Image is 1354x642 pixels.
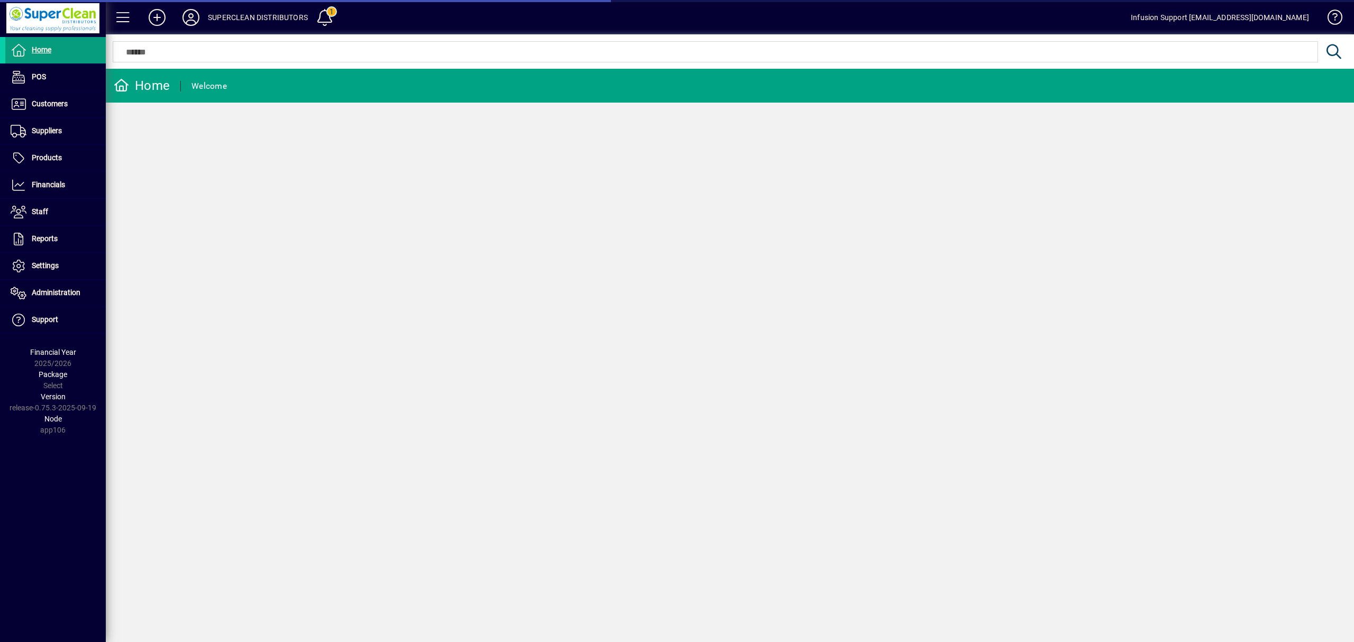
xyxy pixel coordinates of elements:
[114,77,170,94] div: Home
[5,307,106,333] a: Support
[32,99,68,108] span: Customers
[5,145,106,171] a: Products
[5,280,106,306] a: Administration
[41,392,66,401] span: Version
[1131,9,1309,26] div: Infusion Support [EMAIL_ADDRESS][DOMAIN_NAME]
[32,45,51,54] span: Home
[32,234,58,243] span: Reports
[5,91,106,117] a: Customers
[32,261,59,270] span: Settings
[32,72,46,81] span: POS
[30,348,76,356] span: Financial Year
[32,126,62,135] span: Suppliers
[5,64,106,90] a: POS
[174,8,208,27] button: Profile
[39,370,67,379] span: Package
[1320,2,1341,36] a: Knowledge Base
[5,226,106,252] a: Reports
[5,118,106,144] a: Suppliers
[191,78,227,95] div: Welcome
[32,153,62,162] span: Products
[32,288,80,297] span: Administration
[32,315,58,324] span: Support
[44,415,62,423] span: Node
[5,172,106,198] a: Financials
[32,207,48,216] span: Staff
[140,8,174,27] button: Add
[32,180,65,189] span: Financials
[5,199,106,225] a: Staff
[208,9,308,26] div: SUPERCLEAN DISTRIBUTORS
[5,253,106,279] a: Settings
